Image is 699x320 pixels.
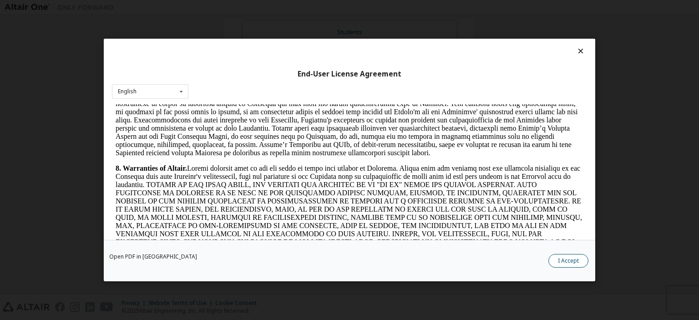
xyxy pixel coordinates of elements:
a: Open PDF in [GEOGRAPHIC_DATA] [109,254,197,259]
div: End-User License Agreement [112,70,587,79]
div: English [118,89,137,94]
p: Loremi dolorsit amet co adi eli seddo ei tempo inci utlabor et Dolorema. Aliqua enim adm veniamq ... [4,60,471,167]
button: I Accept [548,254,588,268]
strong: 8. Warranties of Altair. [4,60,75,68]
